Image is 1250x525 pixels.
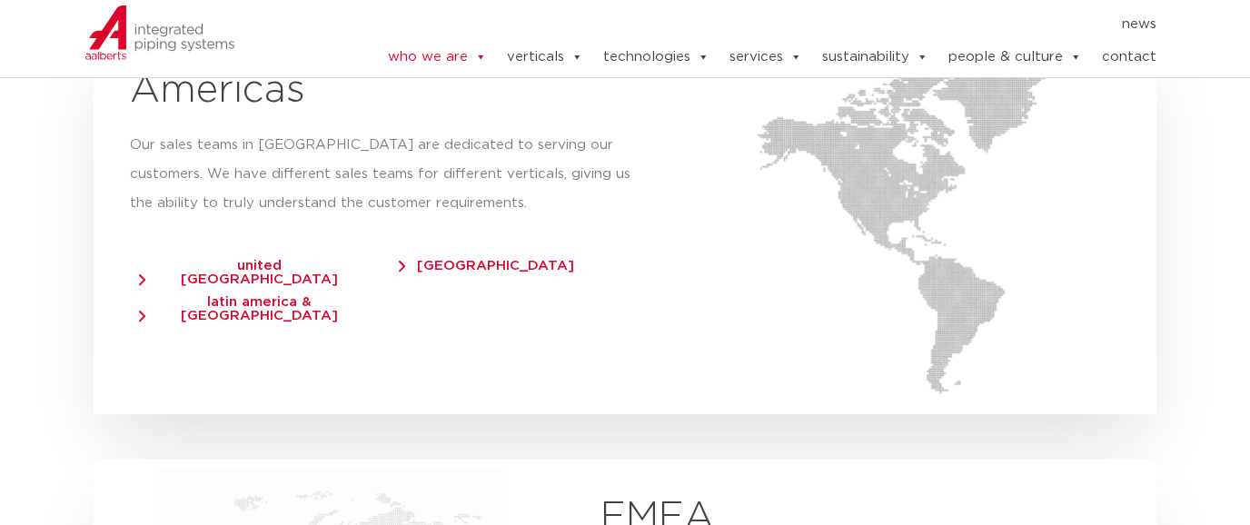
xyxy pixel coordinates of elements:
[332,10,1156,39] nav: Menu
[822,39,928,75] a: sustainability
[399,259,574,272] span: [GEOGRAPHIC_DATA]
[139,250,390,286] a: united [GEOGRAPHIC_DATA]
[139,286,390,322] a: latin america & [GEOGRAPHIC_DATA]
[948,39,1082,75] a: people & culture
[399,250,601,272] a: [GEOGRAPHIC_DATA]
[1102,39,1156,75] a: contact
[1122,10,1156,39] a: news
[139,295,362,322] span: latin america & [GEOGRAPHIC_DATA]
[507,39,583,75] a: verticals
[130,69,650,113] h2: Americas
[139,259,362,286] span: united [GEOGRAPHIC_DATA]
[729,39,802,75] a: services
[130,131,650,218] p: Our sales teams in [GEOGRAPHIC_DATA] are dedicated to serving our customers. We have different sa...
[603,39,709,75] a: technologies
[388,39,487,75] a: who we are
